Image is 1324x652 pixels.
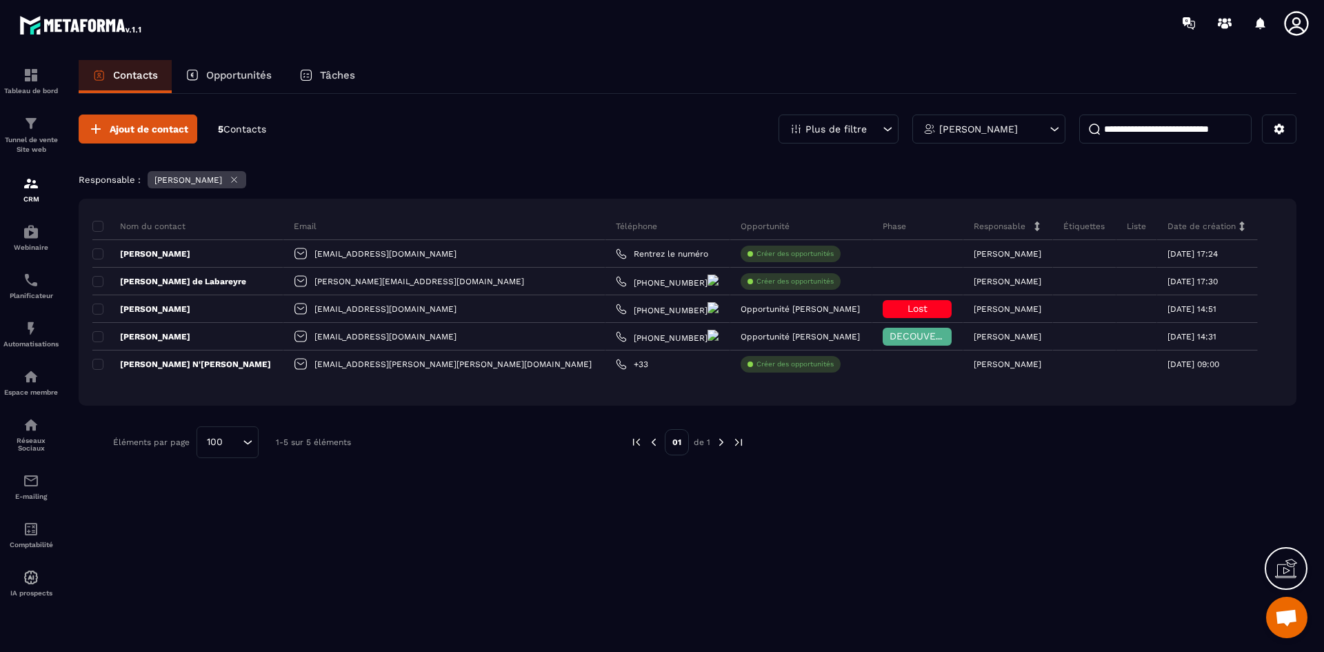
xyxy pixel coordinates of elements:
[715,436,728,448] img: next
[1167,304,1216,314] p: [DATE] 14:51
[3,165,59,213] a: formationformationCRM
[1167,249,1218,259] p: [DATE] 17:24
[276,437,351,447] p: 1-5 sur 5 éléments
[3,406,59,462] a: social-networksocial-networkRéseaux Sociaux
[3,388,59,396] p: Espace membre
[616,221,657,232] p: Téléphone
[23,320,39,337] img: automations
[756,277,834,286] p: Créer des opportunités
[3,511,59,559] a: accountantaccountantComptabilité
[218,123,266,136] p: 5
[1167,359,1219,369] p: [DATE] 09:00
[974,332,1041,342] p: [PERSON_NAME]
[23,368,39,385] img: automations
[197,426,259,458] div: Search for option
[23,569,39,586] img: automations
[79,175,141,185] p: Responsable :
[1167,277,1218,286] p: [DATE] 17:30
[285,60,369,93] a: Tâches
[23,175,39,192] img: formation
[23,521,39,537] img: accountant
[92,221,185,232] p: Nom du contact
[3,87,59,95] p: Tableau de bord
[113,437,190,447] p: Éléments par page
[741,221,790,232] p: Opportunité
[974,359,1041,369] p: [PERSON_NAME]
[939,124,1018,134] p: [PERSON_NAME]
[974,249,1041,259] p: [PERSON_NAME]
[3,261,59,310] a: schedulerschedulerPlanificateur
[616,275,719,288] a: [PHONE_NUMBER]
[3,437,59,452] p: Réseaux Sociaux
[974,221,1025,232] p: Responsable
[228,435,239,450] input: Search for option
[616,330,719,343] a: [PHONE_NUMBER]
[3,310,59,358] a: automationsautomationsAutomatisations
[23,67,39,83] img: formation
[805,124,867,134] p: Plus de filtre
[974,304,1041,314] p: [PERSON_NAME]
[3,541,59,549] p: Comptabilité
[694,437,710,448] p: de 1
[616,359,648,370] a: +33
[202,435,228,450] span: 100
[110,122,188,136] span: Ajout de contact
[3,340,59,348] p: Automatisations
[648,436,660,448] img: prev
[23,224,39,240] img: automations
[92,304,190,315] p: [PERSON_NAME]
[92,248,190,259] p: [PERSON_NAME]
[3,244,59,251] p: Webinaire
[616,302,719,315] a: [PHONE_NUMBER]
[3,213,59,261] a: automationsautomationsWebinaire
[3,135,59,155] p: Tunnel de vente Site web
[665,429,689,455] p: 01
[1063,221,1105,232] p: Étiquettes
[732,436,745,448] img: next
[23,115,39,132] img: formation
[92,331,190,342] p: [PERSON_NAME]
[294,221,317,232] p: Email
[206,69,272,81] p: Opportunités
[741,332,860,342] p: Opportunité [PERSON_NAME]
[320,69,355,81] p: Tâches
[630,436,643,448] img: prev
[79,115,197,144] button: Ajout de contact
[3,57,59,105] a: formationformationTableau de bord
[890,330,1024,342] span: DECOUVERTE APPROFONDIE
[172,60,285,93] a: Opportunités
[223,124,266,135] span: Contacts
[756,249,834,259] p: Créer des opportunités
[1127,221,1146,232] p: Liste
[113,69,158,81] p: Contacts
[79,60,172,93] a: Contacts
[3,589,59,597] p: IA prospects
[1266,597,1307,638] div: Ouvrir le chat
[23,272,39,288] img: scheduler
[741,304,860,314] p: Opportunité [PERSON_NAME]
[883,221,906,232] p: Phase
[3,358,59,406] a: automationsautomationsEspace membre
[3,493,59,500] p: E-mailing
[3,105,59,165] a: formationformationTunnel de vente Site web
[1167,332,1216,342] p: [DATE] 14:31
[3,462,59,511] a: emailemailE-mailing
[92,276,246,287] p: [PERSON_NAME] de Labareyre
[756,359,834,369] p: Créer des opportunités
[974,277,1041,286] p: [PERSON_NAME]
[907,303,927,314] span: Lost
[23,473,39,489] img: email
[92,359,271,370] p: [PERSON_NAME] N'[PERSON_NAME]
[3,195,59,203] p: CRM
[154,175,222,185] p: [PERSON_NAME]
[23,417,39,433] img: social-network
[19,12,143,37] img: logo
[1167,221,1236,232] p: Date de création
[3,292,59,299] p: Planificateur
